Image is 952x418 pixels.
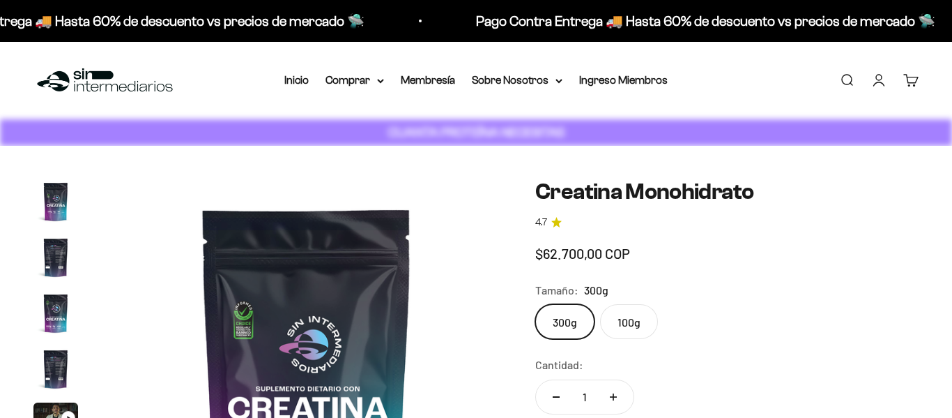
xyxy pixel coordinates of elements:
a: Membresía [401,74,455,86]
img: Creatina Monohidrato [33,347,78,391]
summary: Comprar [325,71,384,89]
h1: Creatina Monohidrato [535,179,919,204]
label: Cantidad: [535,356,583,374]
summary: Sobre Nosotros [472,71,562,89]
span: 4.7 [535,215,547,230]
span: 300g [584,281,608,299]
button: Ir al artículo 3 [33,291,78,340]
a: Ingreso Miembros [579,74,668,86]
img: Creatina Monohidrato [33,235,78,280]
button: Ir al artículo 4 [33,347,78,396]
p: Pago Contra Entrega 🚚 Hasta 60% de descuento vs precios de mercado 🛸 [472,10,931,32]
button: Reducir cantidad [536,380,576,414]
strong: CUANTA PROTEÍNA NECESITAS [388,125,565,140]
a: Inicio [284,74,309,86]
button: Ir al artículo 1 [33,179,78,228]
img: Creatina Monohidrato [33,179,78,224]
img: Creatina Monohidrato [33,291,78,336]
button: Ir al artículo 2 [33,235,78,284]
button: Aumentar cantidad [593,380,634,414]
legend: Tamaño: [535,281,578,299]
sale-price: $62.700,00 COP [535,242,630,264]
a: 4.74.7 de 5.0 estrellas [535,215,919,230]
